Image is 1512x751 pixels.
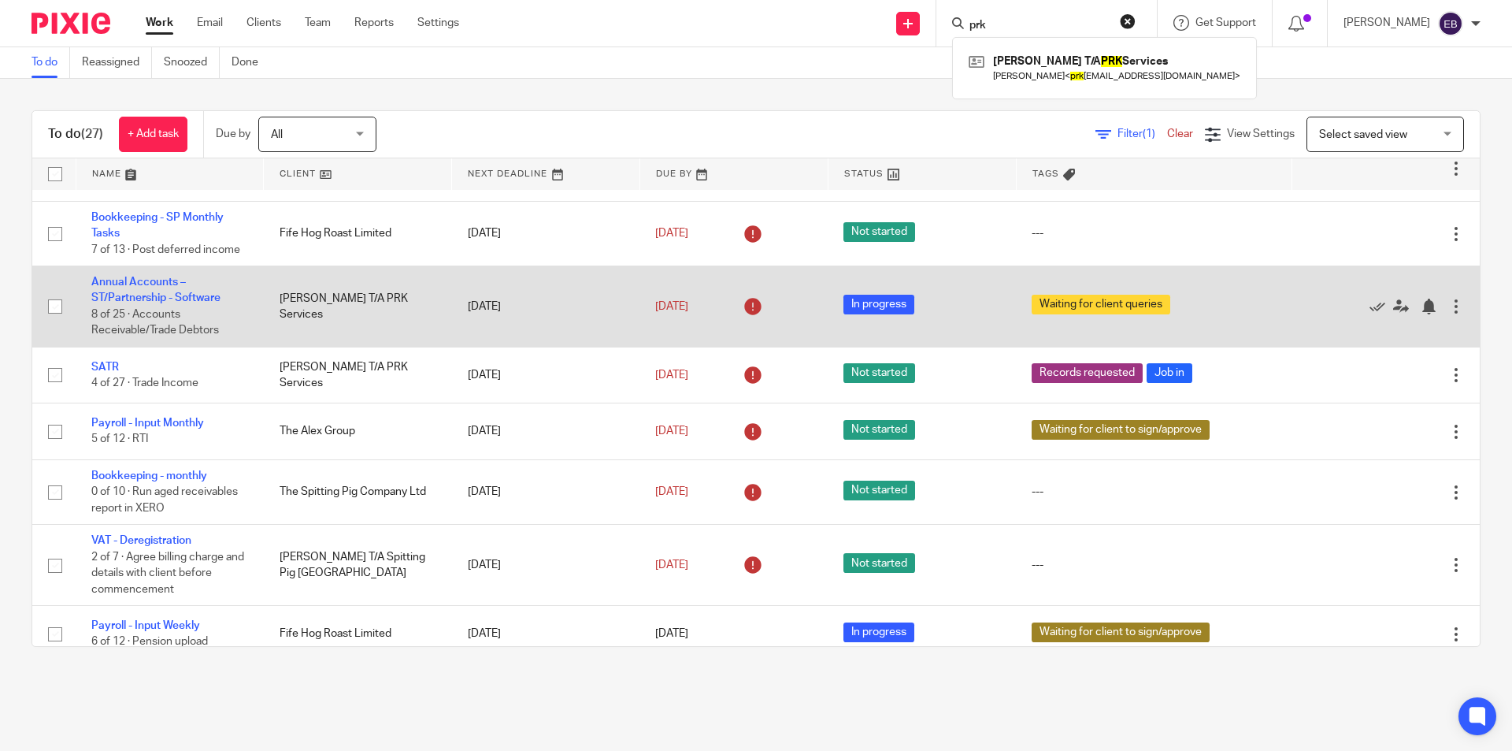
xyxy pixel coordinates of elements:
[417,15,459,31] a: Settings
[655,301,688,312] span: [DATE]
[452,459,640,524] td: [DATE]
[1032,225,1276,241] div: ---
[91,470,207,481] a: Bookkeeping - monthly
[91,637,208,648] span: 6 of 12 · Pension upload
[1032,623,1210,642] span: Waiting for client to sign/approve
[91,212,224,239] a: Bookkeeping - SP Monthly Tasks
[91,434,148,445] span: 5 of 12 · RTI
[1032,363,1143,383] span: Records requested
[655,370,688,381] span: [DATE]
[31,13,110,34] img: Pixie
[1032,557,1276,573] div: ---
[91,552,244,595] span: 2 of 7 · Agree billing charge and details with client before commencement
[452,606,640,662] td: [DATE]
[1032,169,1059,178] span: Tags
[1120,13,1136,29] button: Clear
[164,47,220,78] a: Snoozed
[354,15,394,31] a: Reports
[655,426,688,437] span: [DATE]
[232,47,270,78] a: Done
[264,347,452,403] td: [PERSON_NAME] T/A PRK Services
[197,15,223,31] a: Email
[1032,420,1210,440] span: Waiting for client to sign/approve
[1032,295,1170,314] span: Waiting for client queries
[48,126,103,143] h1: To do
[655,486,688,497] span: [DATE]
[843,363,915,383] span: Not started
[1117,128,1167,139] span: Filter
[91,309,219,336] span: 8 of 25 · Accounts Receivable/Trade Debtors
[91,486,238,514] span: 0 of 10 · Run aged receivables report in XERO
[305,15,331,31] a: Team
[264,525,452,606] td: [PERSON_NAME] T/A Spitting Pig [GEOGRAPHIC_DATA]
[843,553,915,573] span: Not started
[655,228,688,239] span: [DATE]
[264,459,452,524] td: The Spitting Pig Company Ltd
[1369,299,1393,314] a: Mark as done
[1147,363,1192,383] span: Job in
[452,266,640,348] td: [DATE]
[264,403,452,459] td: The Alex Group
[1195,17,1256,28] span: Get Support
[246,15,281,31] a: Clients
[1032,484,1276,500] div: ---
[1143,128,1155,139] span: (1)
[968,19,1110,33] input: Search
[91,620,200,631] a: Payroll - Input Weekly
[82,47,152,78] a: Reassigned
[655,628,688,639] span: [DATE]
[655,560,688,571] span: [DATE]
[81,128,103,140] span: (27)
[1319,129,1407,140] span: Select saved view
[1227,128,1295,139] span: View Settings
[216,126,250,142] p: Due by
[843,222,915,242] span: Not started
[1438,11,1463,36] img: svg%3E
[1167,128,1193,139] a: Clear
[1343,15,1430,31] p: [PERSON_NAME]
[146,15,173,31] a: Work
[91,377,198,389] span: 4 of 27 · Trade Income
[31,47,70,78] a: To do
[452,403,640,459] td: [DATE]
[843,481,915,500] span: Not started
[264,266,452,348] td: [PERSON_NAME] T/A PRK Services
[91,535,191,546] a: VAT - Deregistration
[91,244,240,255] span: 7 of 13 · Post deferred income
[264,201,452,266] td: Fife Hog Roast Limited
[91,362,119,373] a: SATR
[452,525,640,606] td: [DATE]
[91,277,220,303] a: Annual Accounts – ST/Partnership - Software
[119,117,187,152] a: + Add task
[452,201,640,266] td: [DATE]
[91,418,204,429] a: Payroll - Input Monthly
[843,295,914,314] span: In progress
[271,129,283,140] span: All
[843,623,914,642] span: In progress
[264,606,452,662] td: Fife Hog Roast Limited
[452,347,640,403] td: [DATE]
[91,180,246,191] span: 10 of 13 · Post deferred income
[843,420,915,440] span: Not started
